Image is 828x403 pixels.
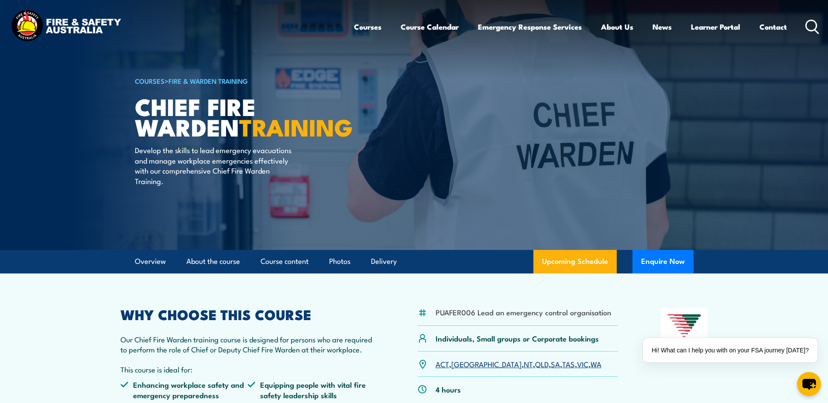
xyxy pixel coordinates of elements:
[653,15,672,38] a: News
[436,307,611,317] li: PUAFER006 Lead an emergency control organisation
[524,359,533,369] a: NT
[120,308,375,320] h2: WHY CHOOSE THIS COURSE
[661,308,708,352] img: Nationally Recognised Training logo.
[329,250,350,273] a: Photos
[354,15,381,38] a: Courses
[436,384,461,394] p: 4 hours
[591,359,601,369] a: WA
[120,379,248,400] li: Enhancing workplace safety and emergency preparedness
[120,334,375,355] p: Our Chief Fire Warden training course is designed for persons who are required to perform the rol...
[186,250,240,273] a: About the course
[632,250,694,273] button: Enquire Now
[135,76,165,85] a: COURSES
[535,359,549,369] a: QLD
[643,338,818,362] div: Hi! What can I help you with on your FSA journey [DATE]?
[436,359,449,369] a: ACT
[135,96,350,137] h1: Chief Fire Warden
[401,15,459,38] a: Course Calendar
[551,359,560,369] a: SA
[168,76,248,85] a: Fire & Warden Training
[135,75,350,86] h6: >
[261,250,309,273] a: Course content
[577,359,588,369] a: VIC
[120,364,375,374] p: This course is ideal for:
[239,108,353,144] strong: TRAINING
[247,379,375,400] li: Equipping people with vital fire safety leadership skills
[478,15,582,38] a: Emergency Response Services
[759,15,787,38] a: Contact
[797,372,821,396] button: chat-button
[436,359,601,369] p: , , , , , , ,
[691,15,740,38] a: Learner Portal
[533,250,617,273] a: Upcoming Schedule
[451,359,522,369] a: [GEOGRAPHIC_DATA]
[135,145,294,186] p: Develop the skills to lead emergency evacuations and manage workplace emergencies effectively wit...
[562,359,575,369] a: TAS
[601,15,633,38] a: About Us
[436,333,599,343] p: Individuals, Small groups or Corporate bookings
[371,250,397,273] a: Delivery
[135,250,166,273] a: Overview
